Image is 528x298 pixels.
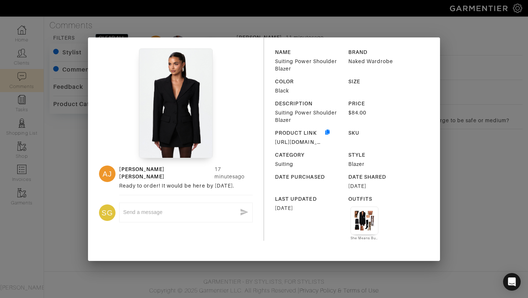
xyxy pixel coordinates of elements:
div: PRODUCT LINK [275,129,324,137]
div: Naked Wardrobe [348,58,416,65]
div: STYLE [348,151,416,159]
div: NAME [275,48,343,56]
div: SG [99,204,115,221]
div: Ready to order! It would be here by [DATE]. [119,182,253,189]
div: Suiting [275,160,343,168]
div: SIZE [348,78,416,85]
div: PRICE [348,100,416,107]
div: $84.00 [348,109,416,116]
div: DATE PURCHASED [275,173,343,181]
div: Blazer [348,160,416,168]
a: [URL][DOMAIN_NAME] [275,139,335,145]
div: COLOR [275,78,343,85]
a: [PERSON_NAME] [PERSON_NAME] [119,166,165,179]
div: Suiting Power Shoulder Blazer [275,109,343,124]
img: qCoKdqnjoGCVdJiZEfviuymN.jpeg [139,48,213,159]
div: BRAND [348,48,416,56]
div: Black [275,87,343,94]
div: Open Intercom Messenger [503,273,521,291]
div: DATE SHARED [348,173,416,181]
img: Outfit She Means Business [355,211,374,230]
div: SKU [348,129,416,137]
div: [DATE] [275,204,343,212]
div: OUTFITS [348,195,416,203]
div: AJ [99,166,115,182]
div: LAST UPDATED [275,195,343,203]
div: 17 minutes ago [214,166,253,180]
div: DESCRIPTION [275,100,343,107]
div: Suiting Power Shoulder Blazer [275,58,343,72]
div: [DATE] [348,182,416,190]
div: She Means Business [351,236,378,240]
div: CATEGORY [275,151,343,159]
